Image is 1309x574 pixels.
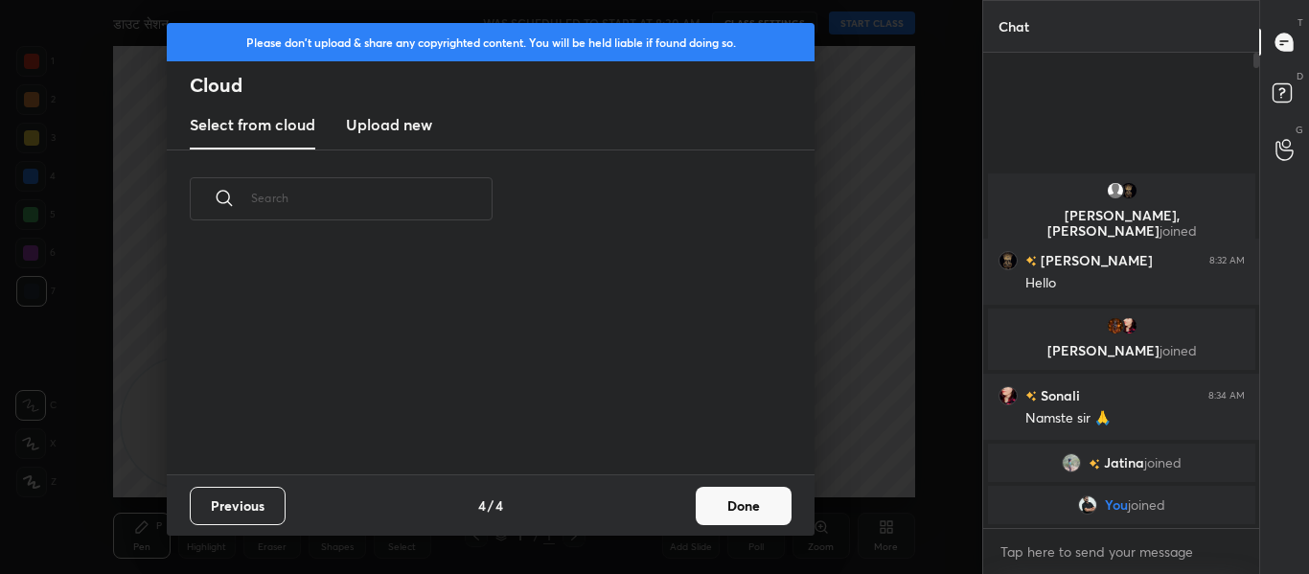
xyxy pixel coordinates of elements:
[1105,316,1124,335] img: 59278e737e89438fb8da1c08c867f52a.jpg
[983,170,1260,528] div: grid
[478,495,486,516] h4: 4
[1296,123,1303,137] p: G
[999,208,1244,239] p: [PERSON_NAME], [PERSON_NAME]
[1209,255,1245,266] div: 8:32 AM
[495,495,503,516] h4: 4
[999,386,1018,405] img: d1e9eeb8e68043e2a90b1661cf24659f.jpg
[1089,459,1100,470] img: no-rating-badge.077c3623.svg
[1159,341,1196,359] span: joined
[1128,497,1165,513] span: joined
[1144,455,1182,471] span: joined
[167,242,792,474] div: grid
[167,23,815,61] div: Please don't upload & share any copyrighted content. You will be held liable if found doing so.
[251,157,493,239] input: Search
[696,487,792,525] button: Done
[1078,495,1097,515] img: 31d6202e24874d09b4432fa15980d6ab.jpg
[488,495,494,516] h4: /
[1208,390,1245,402] div: 8:34 AM
[1298,15,1303,30] p: T
[1104,455,1144,471] span: Jatina
[190,487,286,525] button: Previous
[1025,274,1245,293] div: Hello
[1118,181,1137,200] img: e945d710dfcf443bbd00e7a484325515.54245087_3
[1118,316,1137,335] img: d1e9eeb8e68043e2a90b1661cf24659f.jpg
[1037,250,1153,270] h6: [PERSON_NAME]
[1025,409,1245,428] div: Namste sir 🙏
[190,73,815,98] h2: Cloud
[983,1,1045,52] p: Chat
[1105,497,1128,513] span: You
[1105,181,1124,200] img: default.png
[190,113,315,136] h3: Select from cloud
[346,113,432,136] h3: Upload new
[1025,256,1037,266] img: no-rating-badge.077c3623.svg
[1159,221,1196,240] span: joined
[1025,391,1037,402] img: no-rating-badge.077c3623.svg
[1037,385,1080,405] h6: Sonali
[1297,69,1303,83] p: D
[999,343,1244,358] p: [PERSON_NAME]
[1062,453,1081,472] img: 9498251270d24430819b53f8cd17ff01.jpg
[999,251,1018,270] img: e945d710dfcf443bbd00e7a484325515.54245087_3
